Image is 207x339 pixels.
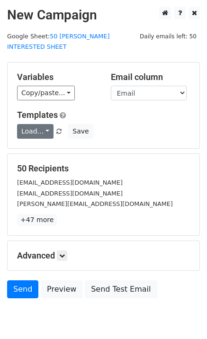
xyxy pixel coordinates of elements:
small: [EMAIL_ADDRESS][DOMAIN_NAME] [17,190,123,197]
a: Daily emails left: 50 [136,33,200,40]
h5: Advanced [17,250,190,261]
h5: 50 Recipients [17,163,190,174]
h2: New Campaign [7,7,200,23]
h5: Variables [17,72,97,82]
a: Templates [17,110,58,120]
a: Preview [41,280,82,298]
a: +47 more [17,214,57,226]
a: 50 [PERSON_NAME] INTERESTED SHEET [7,33,109,51]
h5: Email column [111,72,190,82]
iframe: Chat Widget [160,294,207,339]
small: Google Sheet: [7,33,109,51]
span: Daily emails left: 50 [136,31,200,42]
small: [EMAIL_ADDRESS][DOMAIN_NAME] [17,179,123,186]
small: [PERSON_NAME][EMAIL_ADDRESS][DOMAIN_NAME] [17,200,173,207]
button: Save [68,124,93,139]
a: Load... [17,124,54,139]
a: Send Test Email [85,280,157,298]
a: Send [7,280,38,298]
